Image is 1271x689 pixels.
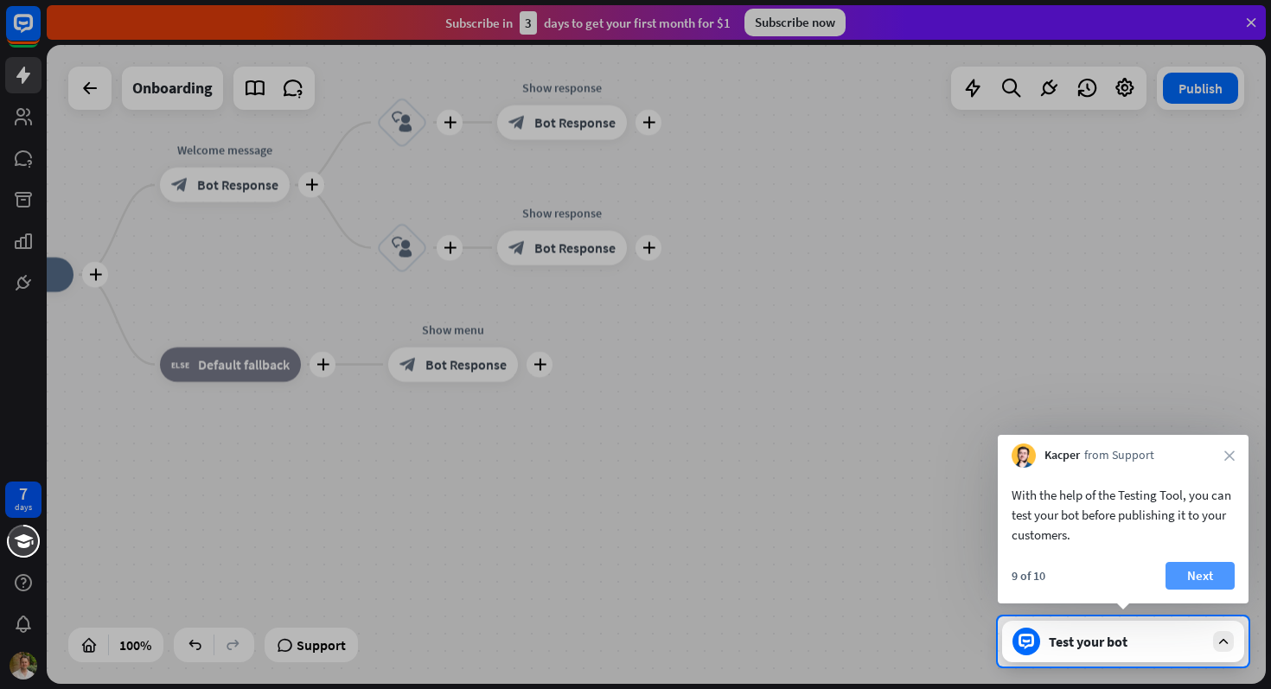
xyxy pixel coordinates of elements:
div: Test your bot [1049,633,1204,650]
button: Next [1166,562,1235,590]
span: from Support [1084,447,1154,464]
div: With the help of the Testing Tool, you can test your bot before publishing it to your customers. [1012,485,1235,545]
i: close [1224,450,1235,461]
button: Open LiveChat chat widget [14,7,66,59]
span: Kacper [1044,447,1080,464]
div: 9 of 10 [1012,568,1045,584]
